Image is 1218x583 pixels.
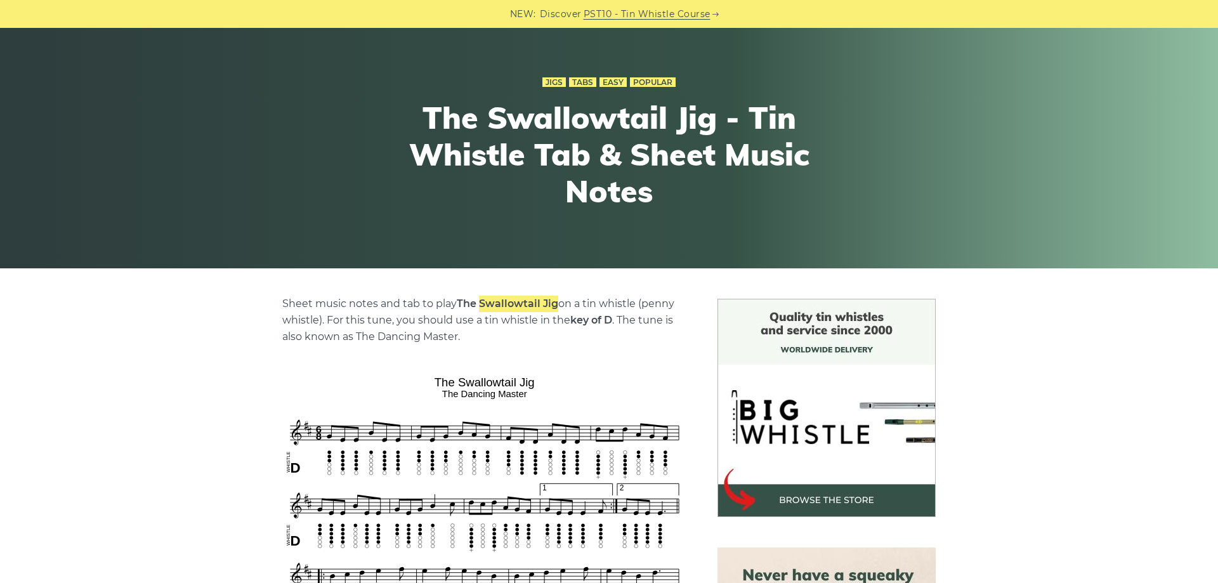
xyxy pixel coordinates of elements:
span: Discover [540,7,582,22]
strong: key of D [570,314,612,326]
h1: The Swallowtail Jig - Tin Whistle Tab & Sheet Music Notes [376,100,842,209]
a: Jigs [542,77,566,88]
a: Easy [599,77,627,88]
a: Popular [630,77,676,88]
a: Tabs [569,77,596,88]
span: NEW: [510,7,536,22]
img: BigWhistle Tin Whistle Store [717,299,936,517]
strong: The Swallowtail Jig [457,298,558,310]
a: PST10 - Tin Whistle Course [584,7,710,22]
p: Sheet music notes and tab to play on a tin whistle (penny whistle). For this tune, you should use... [282,296,687,345]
